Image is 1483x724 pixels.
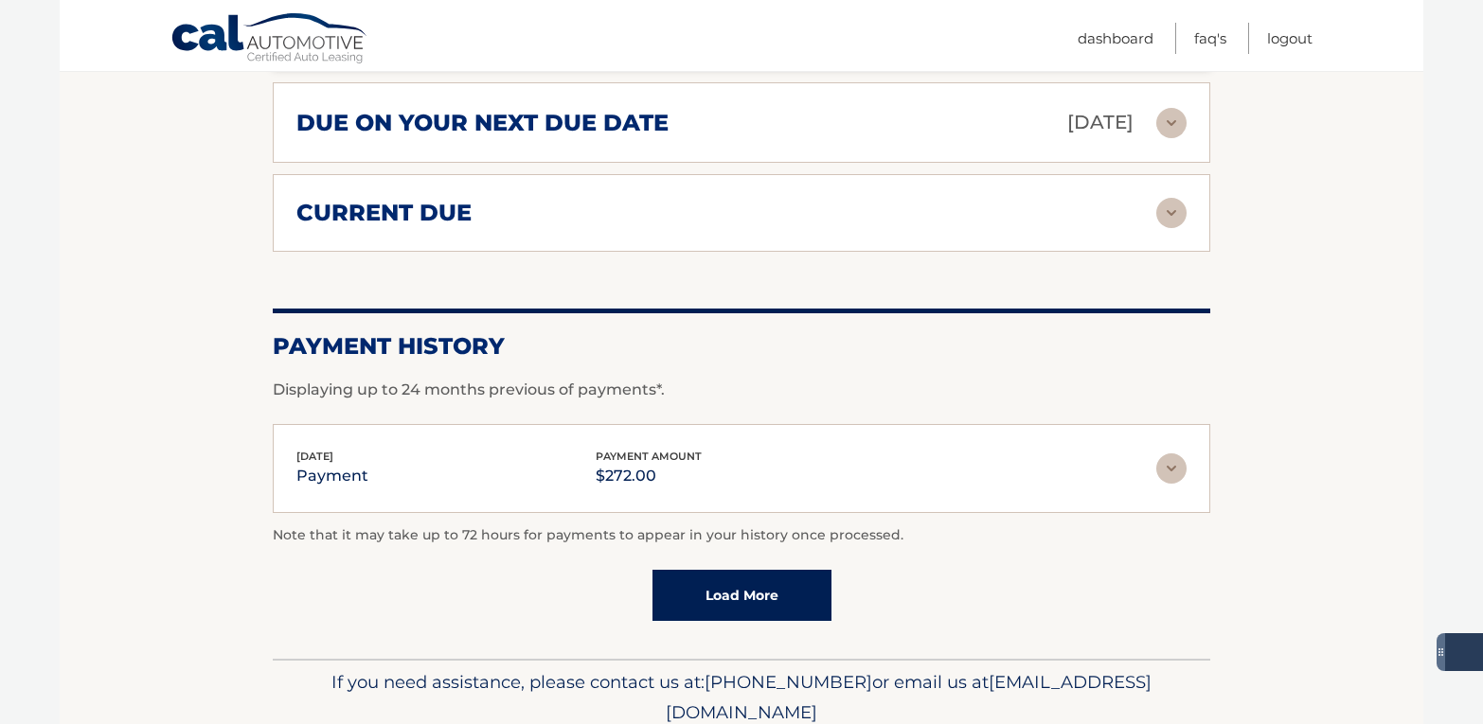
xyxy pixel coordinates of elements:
a: FAQ's [1194,23,1226,54]
span: [PHONE_NUMBER] [705,671,872,693]
span: [EMAIL_ADDRESS][DOMAIN_NAME] [666,671,1152,723]
img: accordion-rest.svg [1156,453,1187,484]
a: Dashboard [1078,23,1153,54]
a: Load More [652,570,831,621]
img: accordion-rest.svg [1156,108,1187,138]
p: [DATE] [1067,106,1134,139]
p: Note that it may take up to 72 hours for payments to appear in your history once processed. [273,524,1210,547]
span: [DATE] [296,450,333,463]
p: payment [296,463,368,489]
p: $272.00 [596,463,702,489]
img: accordion-rest.svg [1156,198,1187,228]
h2: Payment History [273,332,1210,361]
span: payment amount [596,450,702,463]
a: Logout [1267,23,1313,54]
h2: due on your next due date [296,109,669,137]
a: Cal Automotive [170,12,369,67]
h2: current due [296,199,472,227]
p: Displaying up to 24 months previous of payments*. [273,379,1210,401]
